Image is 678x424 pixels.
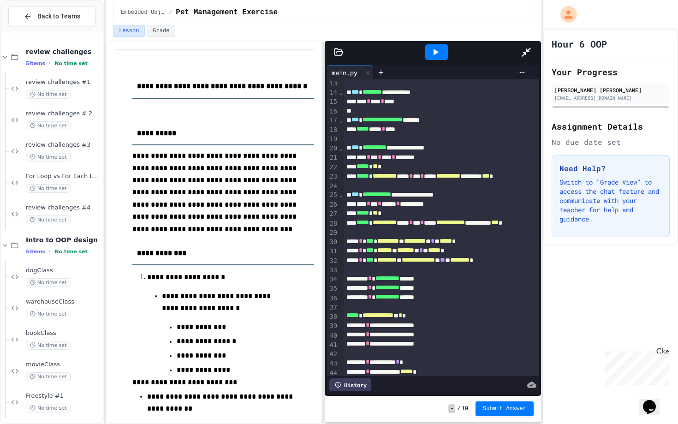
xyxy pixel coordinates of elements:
span: No time set [26,121,71,130]
span: No time set [26,372,71,381]
span: Fold line [339,116,343,124]
div: No due date set [552,137,670,148]
div: 19 [327,135,339,144]
span: bookClass [26,329,101,337]
span: 5 items [26,249,45,255]
div: 33 [327,266,339,275]
div: 35 [327,284,339,293]
span: / [169,9,172,16]
div: 40 [327,331,339,340]
span: No time set [26,90,71,99]
span: No time set [26,184,71,193]
span: No time set [54,249,88,255]
span: • [49,248,51,255]
div: 43 [327,359,339,368]
div: 23 [327,172,339,181]
div: 34 [327,275,339,284]
div: main.py [327,66,374,79]
div: My Account [551,4,579,25]
div: main.py [327,68,362,78]
span: Submit Answer [483,405,526,412]
div: 26 [327,200,339,209]
span: For Loop vs For Each Loop [26,173,101,180]
div: 30 [327,238,339,247]
span: No time set [26,404,71,412]
span: Freestyle #1 [26,392,101,400]
span: review challenges #4 [26,204,101,212]
button: Grade [147,25,175,37]
span: 10 [462,405,468,412]
div: 27 [327,209,339,219]
span: review challenges #1 [26,78,101,86]
div: 39 [327,322,339,331]
span: Embedded Objects; Composition [121,9,165,16]
span: / [457,405,460,412]
div: 15 [327,97,339,107]
span: - [448,404,455,413]
div: 20 [327,144,339,153]
div: 28 [327,219,339,228]
span: Pet Management Exercise [176,7,278,18]
span: Fold line [339,191,343,198]
button: Back to Teams [8,6,95,26]
div: 17 [327,116,339,125]
span: No time set [26,278,71,287]
span: No time set [26,341,71,350]
span: warehouseClass [26,298,101,306]
div: 16 [327,107,339,116]
span: Fold line [339,144,343,152]
span: review challenges [26,48,101,56]
div: [EMAIL_ADDRESS][DOMAIN_NAME] [554,95,667,102]
div: 29 [327,228,339,238]
span: movieClass [26,361,101,369]
span: Fold line [339,89,343,96]
div: [PERSON_NAME] [PERSON_NAME] [554,86,667,94]
span: dogClass [26,267,101,275]
div: 18 [327,125,339,135]
span: review challenges #3 [26,141,101,149]
div: History [329,378,371,391]
div: 36 [327,294,339,303]
div: Chat with us now!Close [4,4,64,59]
button: Lesson [113,25,145,37]
h3: Need Help? [559,163,662,174]
div: 22 [327,163,339,172]
span: No time set [54,60,88,66]
div: 24 [327,182,339,191]
span: review challenges # 2 [26,110,101,118]
span: No time set [26,153,71,161]
div: 21 [327,153,339,162]
div: 32 [327,257,339,266]
div: 14 [327,88,339,97]
div: 38 [327,312,339,322]
div: 31 [327,247,339,256]
h1: Hour 6 OOP [552,37,607,50]
span: 5 items [26,60,45,66]
button: Submit Answer [476,401,534,416]
div: 44 [327,369,339,378]
p: Switch to "Grade View" to access the chat feature and communicate with your teacher for help and ... [559,178,662,224]
h2: Assignment Details [552,120,670,133]
span: No time set [26,310,71,318]
div: 37 [327,303,339,312]
span: No time set [26,215,71,224]
div: 25 [327,191,339,200]
span: Intro to OOP design [26,236,101,244]
div: 41 [327,340,339,350]
div: 42 [327,350,339,359]
div: 13 [327,79,339,88]
h2: Your Progress [552,66,670,78]
span: Back to Teams [37,12,80,21]
span: • [49,60,51,67]
iframe: chat widget [639,387,669,415]
iframe: chat widget [601,347,669,386]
